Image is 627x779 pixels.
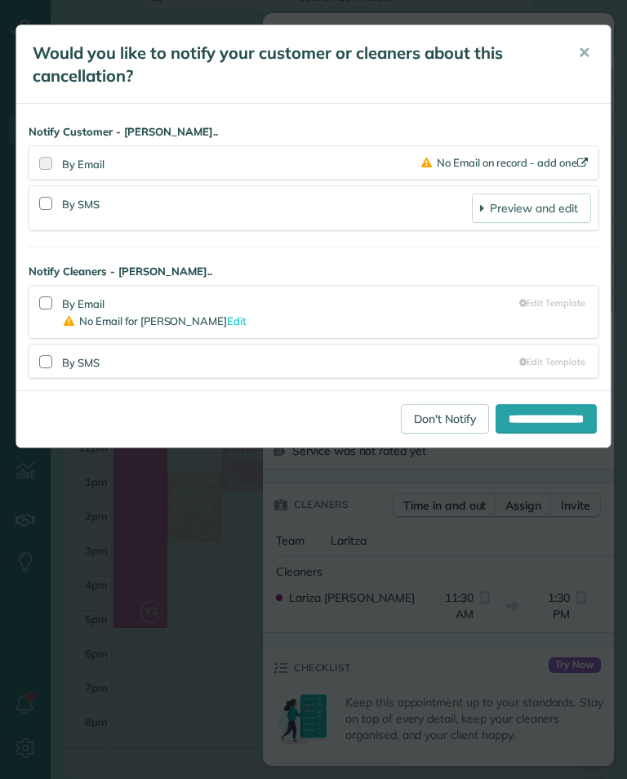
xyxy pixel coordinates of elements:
[62,352,519,371] div: By SMS
[62,312,519,331] div: No Email for [PERSON_NAME]
[519,296,585,309] a: Edit Template
[578,43,590,62] span: ✕
[421,156,591,169] a: No Email on record - add one
[62,194,472,223] div: By SMS
[62,157,421,172] div: By Email
[33,42,555,87] h5: Would you like to notify your customer or cleaners about this cancellation?
[519,355,585,368] a: Edit Template
[472,194,590,223] a: Preview and edit
[227,314,247,327] a: Edit
[401,404,489,434] a: Don't Notify
[29,124,598,140] strong: Notify Customer - [PERSON_NAME]..
[29,264,598,279] strong: Notify Cleaners - [PERSON_NAME]..
[62,293,519,331] div: By Email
